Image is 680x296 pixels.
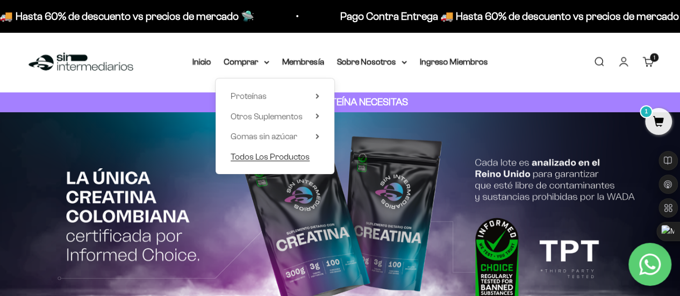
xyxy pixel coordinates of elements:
span: Gomas sin azúcar [231,132,297,141]
a: Membresía [282,57,324,66]
summary: Sobre Nosotros [337,55,407,69]
strong: CUANTA PROTEÍNA NECESITAS [272,96,408,107]
a: Ingreso Miembros [420,57,488,66]
summary: Otros Suplementos [231,110,319,124]
a: Inicio [192,57,211,66]
mark: 1 [640,105,653,118]
span: Otros Suplementos [231,112,303,121]
a: Todos Los Productos [231,150,319,164]
span: Proteínas [231,91,267,100]
span: Todos Los Productos [231,152,310,161]
a: 1 [645,117,672,128]
summary: Gomas sin azúcar [231,129,319,143]
span: 1 [654,55,655,60]
summary: Comprar [224,55,269,69]
summary: Proteínas [231,89,319,103]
